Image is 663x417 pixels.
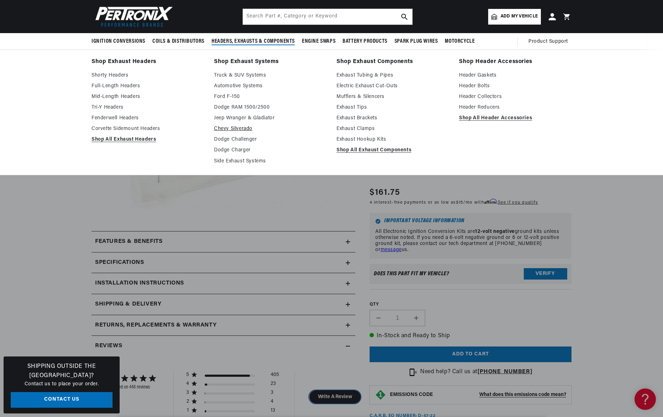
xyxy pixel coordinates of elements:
[336,93,449,101] a: Mufflers & Silencers
[92,252,355,273] summary: Specifications
[11,392,113,408] a: Contact Us
[214,71,327,80] a: Truck & SUV Systems
[370,187,400,199] span: $161.75
[212,38,295,45] span: Headers, Exhausts & Components
[186,407,279,416] div: 1 star by 13 reviews
[459,103,571,112] a: Header Reducers
[370,332,571,341] p: In-Stock and Ready to Ship
[214,146,327,155] a: Dodge Charger
[375,229,566,253] p: All Electronic Ignition Conversion Kits are ground kits unless otherwise noted. If you need a 6-v...
[112,385,156,390] div: Based on 448 reviews
[95,300,161,309] h2: Shipping & Delivery
[375,219,566,224] h6: Important Voltage Information
[92,57,204,67] a: Shop Exhaust Headers
[152,38,204,45] span: Coils & Distributors
[336,135,449,144] a: Exhaust Hookup Kits
[375,389,386,401] img: Emissions code
[370,199,538,206] p: 4 interest-free payments or as low as /mo with .
[459,114,571,123] a: Shop All Header Accessories
[309,390,361,403] button: Write A Review
[92,33,149,50] summary: Ignition Conversions
[456,201,464,205] span: $15
[370,302,571,308] label: QTY
[92,103,204,112] a: Tri-Y Headers
[92,315,355,336] summary: Returns, Replacements & Warranty
[92,114,204,123] a: Fenderwell Headers
[214,82,327,90] a: Automotive Systems
[149,33,208,50] summary: Coils & Distributors
[501,13,538,20] span: Add my vehicle
[477,369,532,375] a: [PHONE_NUMBER]
[271,390,273,398] div: 3
[336,146,449,155] a: Shop All Exhaust Components
[441,33,478,50] summary: Motorcycle
[479,392,566,397] strong: What does this emissions code mean?
[336,125,449,133] a: Exhaust Clamps
[95,279,184,288] h2: Installation instructions
[271,407,275,416] div: 13
[214,57,327,67] a: Shop Exhaust Systems
[343,38,387,45] span: Battery Products
[381,247,402,252] a: message
[390,392,433,397] strong: EMISSIONS CODE
[92,71,204,80] a: Shorty Headers
[92,231,355,252] summary: Features & Benefits
[271,372,279,381] div: 405
[11,380,113,388] p: Contact us to place your order.
[302,38,335,45] span: Engine Swaps
[186,390,189,396] div: 3
[214,93,327,101] a: Ford F-150
[391,33,442,50] summary: Spark Plug Wires
[186,398,279,407] div: 2 star by 4 reviews
[95,237,162,246] h2: Features & Benefits
[214,157,327,166] a: Side Exhaust Systems
[186,372,279,381] div: 5 star by 405 reviews
[95,258,144,267] h2: Specifications
[459,71,571,80] a: Header Gaskets
[459,57,571,67] a: Shop Header Accessories
[95,342,122,351] h2: Reviews
[397,9,412,25] button: search button
[214,103,327,112] a: Dodge RAM 1500/2500
[374,271,449,277] div: Does This part fit My vehicle?
[92,82,204,90] a: Full-Length Headers
[528,38,568,46] span: Product Support
[445,38,475,45] span: Motorcycle
[271,381,276,390] div: 23
[186,381,279,390] div: 4 star by 23 reviews
[528,33,571,50] summary: Product Support
[336,82,449,90] a: Electric Exhaust Cut-Outs
[298,33,339,50] summary: Engine Swaps
[186,407,189,414] div: 1
[484,199,497,204] span: Affirm
[92,336,355,356] summary: Reviews
[390,392,566,398] button: EMISSIONS CODEWhat does this emissions code mean?
[214,135,327,144] a: Dodge Challenger
[214,114,327,123] a: Jeep Wranger & Gladiator
[186,390,279,398] div: 3 star by 3 reviews
[92,135,204,144] a: Shop All Exhaust Headers
[92,273,355,294] summary: Installation instructions
[339,33,391,50] summary: Battery Products
[92,125,204,133] a: Corvette Sidemount Headers
[459,93,571,101] a: Header Collectors
[208,33,298,50] summary: Headers, Exhausts & Components
[370,346,571,363] button: Add to cart
[243,9,412,25] input: Search Part #, Category or Keyword
[498,201,538,205] a: See if you qualify - Learn more about Affirm Financing (opens in modal)
[336,57,449,67] a: Shop Exhaust Components
[92,294,355,315] summary: Shipping & Delivery
[92,93,204,101] a: Mid-Length Headers
[459,82,571,90] a: Header Bolts
[488,9,541,25] a: Add my vehicle
[271,398,273,407] div: 4
[95,321,216,330] h2: Returns, Replacements & Warranty
[214,125,327,133] a: Chevy Silverado
[186,398,189,405] div: 2
[395,38,438,45] span: Spark Plug Wires
[336,103,449,112] a: Exhaust Tips
[92,38,145,45] span: Ignition Conversions
[336,114,449,123] a: Exhaust Brackets
[475,229,515,234] strong: 12-volt negative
